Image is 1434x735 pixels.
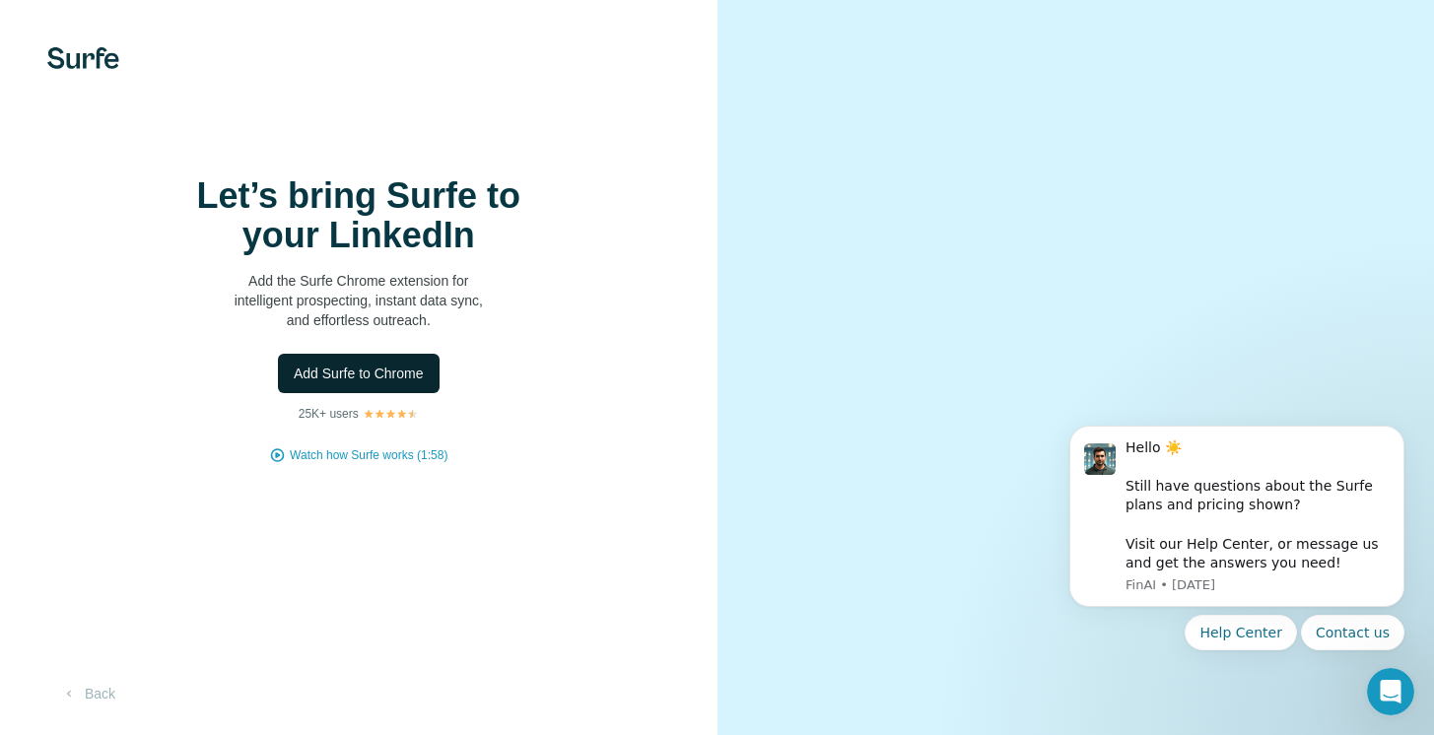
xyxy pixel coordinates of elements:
iframe: Intercom notifications message [1040,396,1434,682]
button: Back [47,676,129,711]
button: Add Surfe to Chrome [278,354,440,393]
h1: Let’s bring Surfe to your LinkedIn [162,176,556,255]
button: Watch how Surfe works (1:58) [290,446,447,464]
img: Rating Stars [363,408,419,420]
img: Surfe's logo [47,47,119,69]
iframe: Intercom live chat [1367,668,1414,715]
p: 25K+ users [299,405,359,423]
p: Add the Surfe Chrome extension for intelligent prospecting, instant data sync, and effortless out... [162,271,556,330]
span: Add Surfe to Chrome [294,364,424,383]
